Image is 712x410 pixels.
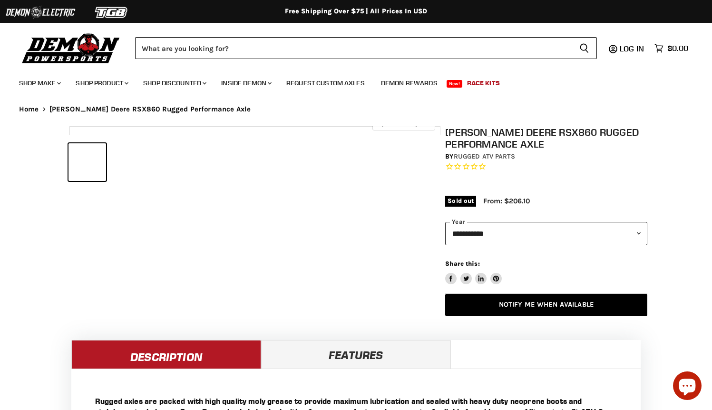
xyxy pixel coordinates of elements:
button: Search [572,37,597,59]
span: Share this: [445,260,479,267]
a: Notify Me When Available [445,294,647,316]
select: year [445,222,647,245]
a: Features [261,340,451,369]
aside: Share this: [445,260,502,285]
img: Demon Electric Logo 2 [5,3,76,21]
span: From: $206.10 [483,197,530,205]
span: New! [447,80,463,88]
span: Log in [620,44,644,53]
form: Product [135,37,597,59]
a: Inside Demon [214,73,277,93]
a: Demon Rewards [374,73,445,93]
a: Shop Discounted [136,73,212,93]
ul: Main menu [12,70,686,93]
a: Rugged ATV Parts [454,152,515,160]
button: IMAGE thumbnail [68,143,106,181]
span: [PERSON_NAME] Deere RSX860 Rugged Performance Axle [49,105,251,113]
a: Shop Product [68,73,134,93]
a: Race Kits [460,73,507,93]
span: Click to expand [377,120,430,127]
a: Description [71,340,261,369]
h1: [PERSON_NAME] Deere RSX860 Rugged Performance Axle [445,126,647,150]
a: Home [19,105,39,113]
span: Sold out [445,196,476,206]
input: Search [135,37,572,59]
div: by [445,151,647,162]
span: $0.00 [667,44,688,53]
a: Request Custom Axles [279,73,372,93]
span: Rated 0.0 out of 5 stars 0 reviews [445,162,647,172]
a: Shop Make [12,73,67,93]
img: TGB Logo 2 [76,3,147,21]
img: Demon Powersports [19,31,123,65]
a: Log in [615,44,650,53]
a: $0.00 [650,41,693,55]
inbox-online-store-chat: Shopify online store chat [670,371,704,402]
